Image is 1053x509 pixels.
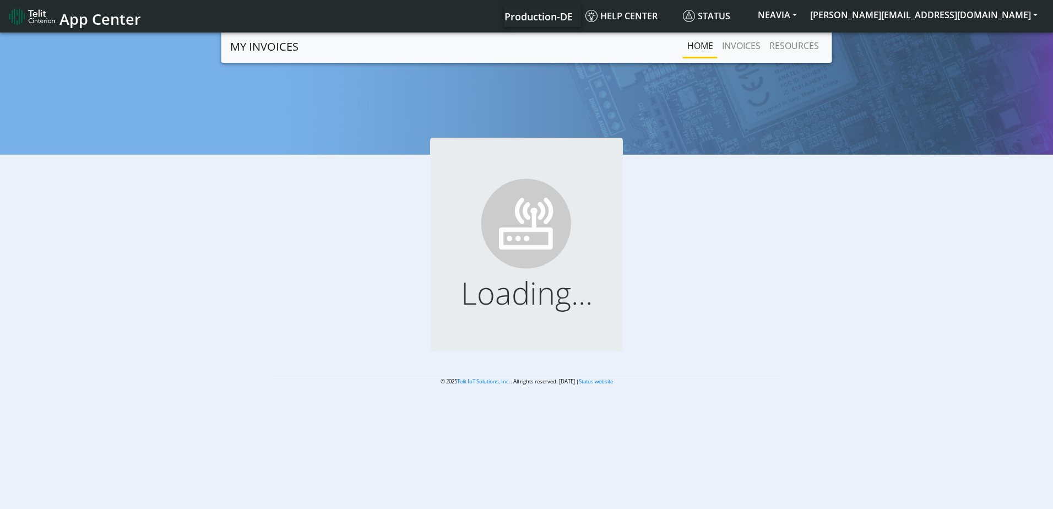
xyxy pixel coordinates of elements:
[448,274,605,311] h1: Loading...
[579,378,613,385] a: Status website
[804,5,1044,25] button: [PERSON_NAME][EMAIL_ADDRESS][DOMAIN_NAME]
[585,10,658,22] span: Help center
[9,8,55,25] img: logo-telit-cinterion-gw-new.png
[765,35,823,57] a: RESOURCES
[683,35,718,57] a: Home
[9,4,139,28] a: App Center
[476,173,577,274] img: ...
[504,10,573,23] span: Production-DE
[683,10,695,22] img: status.svg
[585,10,598,22] img: knowledge.svg
[581,5,679,27] a: Help center
[718,35,765,57] a: INVOICES
[751,5,804,25] button: NEAVIA
[230,36,298,58] a: MY INVOICES
[59,9,141,29] span: App Center
[679,5,751,27] a: Status
[504,5,572,27] a: Your current platform instance
[457,378,511,385] a: Telit IoT Solutions, Inc.
[683,10,730,22] span: Status
[272,377,781,386] p: © 2025 . All rights reserved. [DATE] |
